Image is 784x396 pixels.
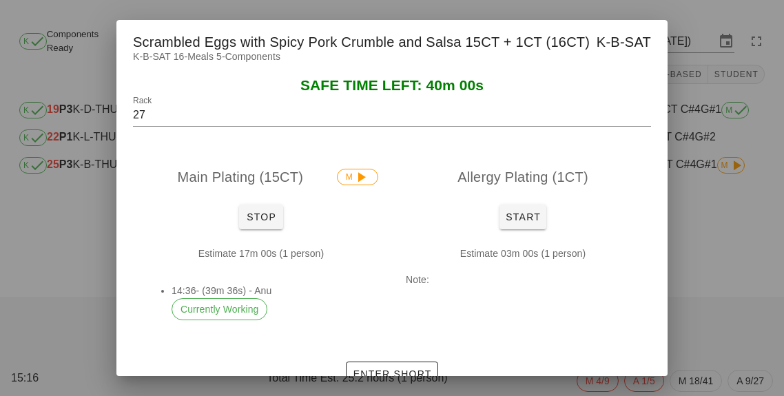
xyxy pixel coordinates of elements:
label: Rack [133,96,152,106]
span: Currently Working [180,299,258,320]
span: SAFE TIME LEFT: 40m 00s [300,77,484,93]
p: Note: [406,272,640,287]
div: Main Plating (15CT) [133,155,389,199]
div: Scrambled Eggs with Spicy Pork Crumble and Salsa 15CT + 1CT (16CT) [116,20,668,60]
p: Estimate 17m 00s (1 person) [144,246,378,261]
button: Enter Short [346,362,437,386]
span: Stop [245,211,278,222]
span: Start [505,211,541,222]
div: Allergy Plating (1CT) [395,155,651,199]
span: Enter Short [352,368,431,379]
button: Stop [239,205,283,229]
div: K-B-SAT 16-Meals 5-Components [116,49,668,78]
button: Start [499,205,546,229]
span: K-B-SAT [597,31,651,53]
p: Estimate 03m 00s (1 person) [406,246,640,261]
span: M [346,169,369,185]
li: 14:36- (39m 36s) - Anu [172,283,367,320]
